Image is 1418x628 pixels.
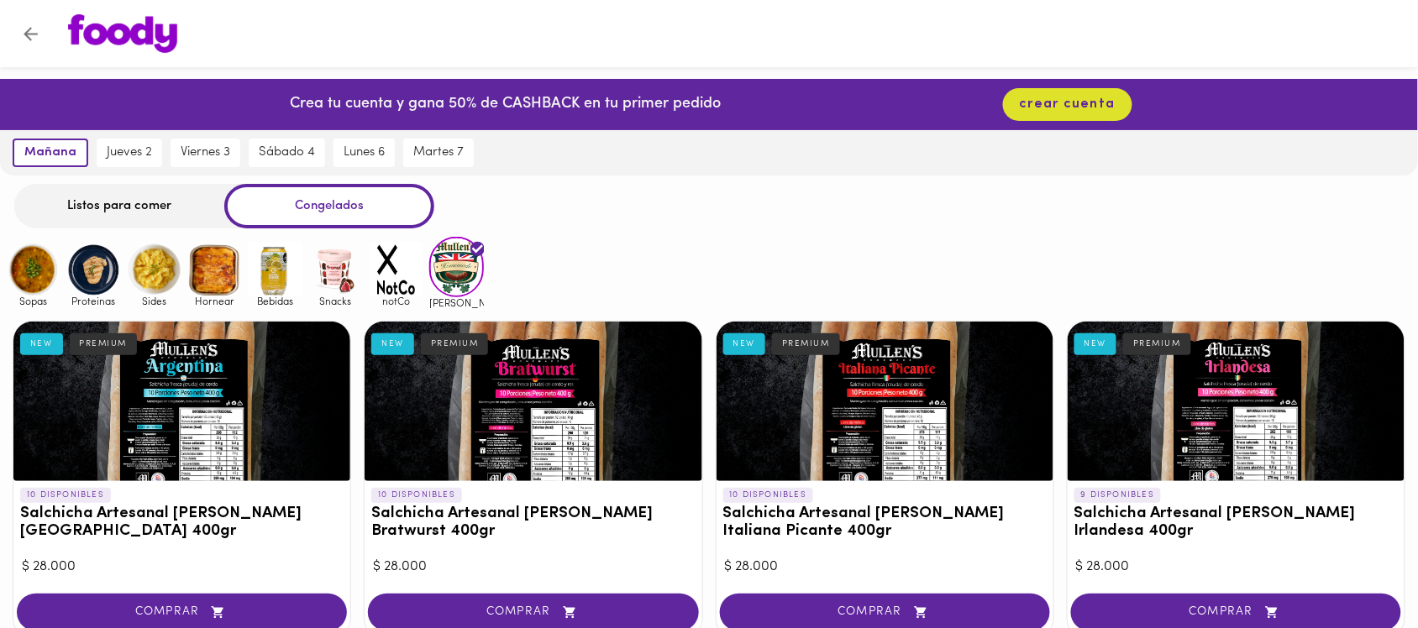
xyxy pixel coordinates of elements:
[717,322,1053,481] div: Salchicha Artesanal Mullens Italiana Picante 400gr
[224,184,434,228] div: Congelados
[1074,333,1117,355] div: NEW
[333,139,395,167] button: lunes 6
[403,139,474,167] button: martes 7
[429,237,484,296] img: mullens
[723,505,1047,541] h3: Salchicha Artesanal [PERSON_NAME] Italiana Picante 400gr
[66,243,121,297] img: Proteinas
[371,333,414,355] div: NEW
[66,296,121,306] span: Proteinas
[1076,557,1396,577] div: $ 28.000
[1074,505,1398,541] h3: Salchicha Artesanal [PERSON_NAME] Irlandesa 400gr
[741,605,1029,620] span: COMPRAR
[344,145,385,160] span: lunes 6
[723,488,814,503] p: 10 DISPONIBLES
[107,145,152,160] span: jueves 2
[97,139,162,167] button: jueves 2
[13,139,88,167] button: mañana
[22,557,342,577] div: $ 28.000
[10,13,51,55] button: Volver
[371,488,462,503] p: 10 DISPONIBLES
[181,145,230,160] span: viernes 3
[1068,322,1405,481] div: Salchicha Artesanal Mullens Irlandesa 400gr
[369,243,423,297] img: notCo
[369,296,423,306] span: notCo
[187,296,242,306] span: Hornear
[187,243,242,297] img: Hornear
[1092,605,1380,620] span: COMPRAR
[308,296,363,306] span: Snacks
[308,243,363,297] img: Snacks
[13,322,350,481] div: Salchicha Artesanal Mullens Argentina 400gr
[20,333,63,355] div: NEW
[723,333,766,355] div: NEW
[248,243,302,297] img: Bebidas
[70,333,138,355] div: PREMIUM
[413,145,464,160] span: martes 7
[1123,333,1191,355] div: PREMIUM
[259,145,315,160] span: sábado 4
[68,14,177,53] img: logo.png
[38,605,326,620] span: COMPRAR
[772,333,840,355] div: PREMIUM
[14,184,224,228] div: Listos para comer
[249,139,325,167] button: sábado 4
[373,557,693,577] div: $ 28.000
[127,243,181,297] img: Sides
[1074,488,1162,503] p: 9 DISPONIBLES
[24,145,76,160] span: mañana
[1003,88,1132,121] button: crear cuenta
[6,243,60,297] img: Sopas
[371,505,695,541] h3: Salchicha Artesanal [PERSON_NAME] Bratwurst 400gr
[171,139,240,167] button: viernes 3
[20,488,111,503] p: 10 DISPONIBLES
[248,296,302,306] span: Bebidas
[1321,531,1401,611] iframe: Messagebird Livechat Widget
[20,505,344,541] h3: Salchicha Artesanal [PERSON_NAME] [GEOGRAPHIC_DATA] 400gr
[389,605,677,620] span: COMPRAR
[1020,97,1116,113] span: crear cuenta
[725,557,1045,577] div: $ 28.000
[127,296,181,306] span: Sides
[290,94,721,116] p: Crea tu cuenta y gana 50% de CASHBACK en tu primer pedido
[6,296,60,306] span: Sopas
[421,333,489,355] div: PREMIUM
[365,322,701,481] div: Salchicha Artesanal Mullens Bratwurst 400gr
[429,297,484,308] span: [PERSON_NAME]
